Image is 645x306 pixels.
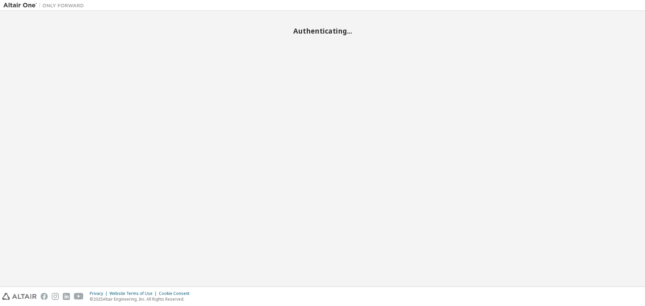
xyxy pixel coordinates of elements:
img: facebook.svg [41,293,48,300]
div: Privacy [90,291,110,296]
div: Website Terms of Use [110,291,159,296]
img: linkedin.svg [63,293,70,300]
div: Cookie Consent [159,291,193,296]
img: instagram.svg [52,293,59,300]
p: © 2025 Altair Engineering, Inc. All Rights Reserved. [90,296,193,302]
img: youtube.svg [74,293,84,300]
h2: Authenticating... [3,27,642,35]
img: Altair One [3,2,87,9]
img: altair_logo.svg [2,293,37,300]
